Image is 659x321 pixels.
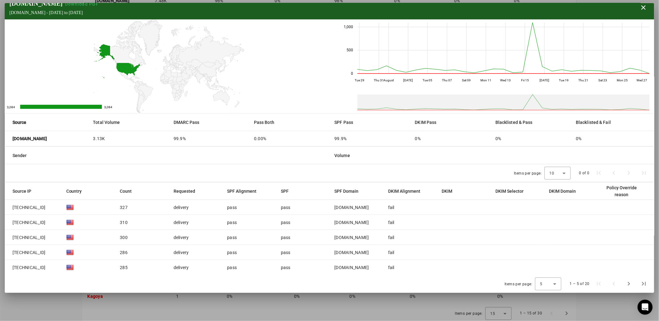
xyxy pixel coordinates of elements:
[500,79,511,82] text: Wed 13
[66,188,88,195] div: Country
[66,264,74,271] img: blank.gif
[550,171,554,176] span: 10
[66,234,74,241] img: blank.gif
[281,188,289,195] div: SPF
[13,188,37,195] div: Source IP
[115,245,169,260] mat-cell: 286
[104,105,112,109] text: 3,084
[383,200,437,215] mat-cell: fail
[169,131,249,146] mat-cell: 99.9%
[334,234,369,241] div: [DOMAIN_NAME]
[495,188,529,195] div: DKIM Selector
[222,200,276,215] mat-cell: pass
[13,188,31,195] div: Source IP
[169,245,222,260] mat-cell: delivery
[442,188,453,195] div: DKIM
[66,204,74,211] img: blank.gif
[388,188,426,195] div: DKIM Alignment
[383,79,394,82] text: August
[281,188,294,195] div: SPF
[281,219,291,226] div: pass
[617,79,628,82] text: Mon 25
[334,204,369,211] div: [DOMAIN_NAME]
[227,188,256,195] div: SPF Alignment
[603,184,646,198] div: Policy Override reason
[13,219,46,226] span: [TECHNICAL_ID]
[354,79,364,82] text: Tue 29
[120,188,132,195] div: Count
[540,79,549,82] text: [DATE]
[13,234,46,241] span: [TECHNICAL_ID]
[281,264,291,271] div: pass
[115,200,169,215] mat-cell: 327
[383,215,437,230] mat-cell: fail
[88,131,168,146] mat-cell: 3.13K
[344,25,353,29] text: 1,000
[521,79,529,82] text: Fri 15
[330,114,410,131] mat-header-cell: SPF Pass
[571,131,654,146] mat-cell: 0%
[490,131,571,146] mat-cell: 0%
[540,282,543,286] span: 5
[603,184,641,198] div: Policy Override reason
[638,300,653,315] div: Open Intercom Messenger
[222,245,276,260] mat-cell: pass
[549,188,582,195] div: DKIM Domain
[462,79,471,82] text: Sat 09
[88,114,168,131] mat-header-cell: Total Volume
[636,276,651,291] button: Last page
[410,131,490,146] mat-cell: 0%
[65,2,99,7] span: Download PDF
[66,219,74,226] img: blank.gif
[13,249,46,256] span: [TECHNICAL_ID]
[5,19,330,113] svg: A chart.
[549,188,576,195] div: DKIM Domain
[330,131,410,146] mat-cell: 99.9%
[334,219,369,226] div: [DOMAIN_NAME]
[5,147,330,164] mat-header-cell: Sender
[374,79,384,82] text: Thu 31
[120,188,137,195] div: Count
[66,249,74,256] img: blank.gif
[480,79,491,82] text: Mon 11
[621,276,636,291] button: Next page
[505,281,533,287] div: Items per page:
[495,188,524,195] div: DKIM Selector
[169,200,222,215] mat-cell: delivery
[66,188,82,195] div: Country
[249,114,329,131] mat-header-cell: Pass Both
[115,230,169,245] mat-cell: 300
[598,79,607,82] text: Sat 23
[63,1,101,7] button: Download PDF
[388,188,420,195] div: DKIM Alignment
[281,204,291,211] div: pass
[281,234,291,241] div: pass
[222,260,276,275] mat-cell: pass
[115,215,169,230] mat-cell: 310
[334,249,369,256] div: [DOMAIN_NAME]
[174,188,201,195] div: Requested
[636,79,647,82] text: Wed 27
[222,230,276,245] mat-cell: pass
[174,188,195,195] div: Requested
[334,188,364,195] div: SPF Domain
[169,114,249,131] mat-header-cell: DMARC Pass
[169,260,222,275] mat-cell: delivery
[383,230,437,245] mat-cell: fail
[347,48,353,52] text: 500
[169,230,222,245] mat-cell: delivery
[383,260,437,275] mat-cell: fail
[9,10,101,15] div: [DOMAIN_NAME] - [DATE] to [DATE]
[578,79,588,82] text: Thu 21
[442,79,452,82] text: Thu 07
[281,249,291,256] div: pass
[490,114,571,131] mat-header-cell: Blacklisted & Pass
[334,264,369,271] div: [DOMAIN_NAME]
[571,114,654,131] mat-header-cell: Blacklisted & Fail
[222,215,276,230] mat-cell: pass
[423,79,432,82] text: Tue 05
[330,147,654,164] mat-header-cell: Volume
[442,188,458,195] div: DKIM
[13,119,27,126] strong: Source
[334,188,358,195] div: SPF Domain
